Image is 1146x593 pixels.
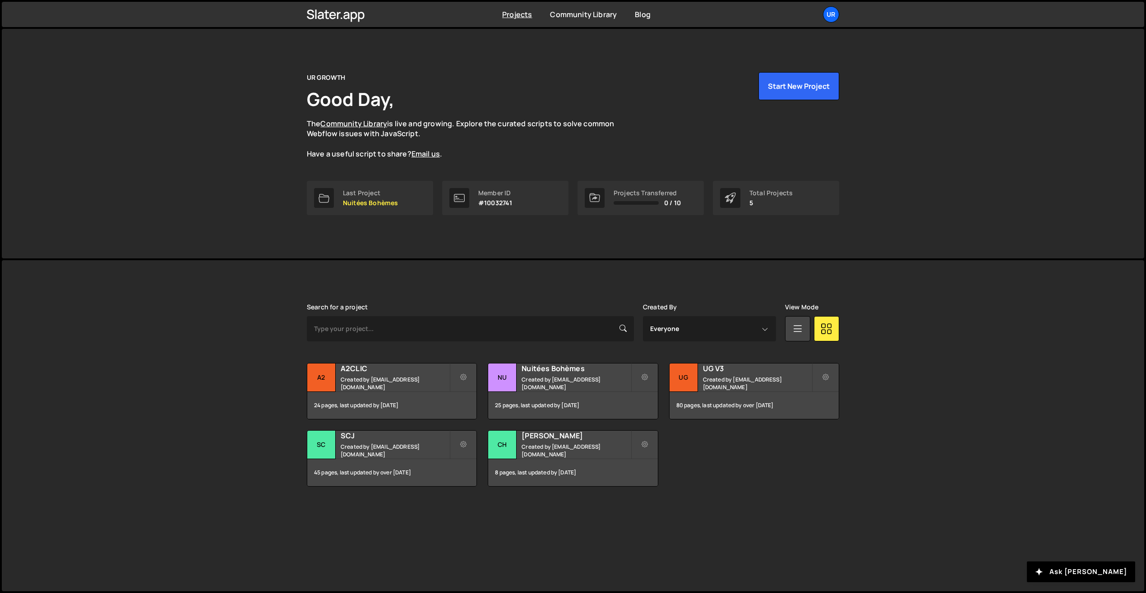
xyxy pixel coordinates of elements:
a: Community Library [550,9,617,19]
h2: Nuitées Bohèmes [522,363,630,373]
p: The is live and growing. Explore the curated scripts to solve common Webflow issues with JavaScri... [307,119,632,159]
a: Nu Nuitées Bohèmes Created by [EMAIL_ADDRESS][DOMAIN_NAME] 25 pages, last updated by [DATE] [488,363,658,419]
a: Ch [PERSON_NAME] Created by [EMAIL_ADDRESS][DOMAIN_NAME] 8 pages, last updated by [DATE] [488,430,658,487]
a: A2 A2CLIC Created by [EMAIL_ADDRESS][DOMAIN_NAME] 24 pages, last updated by [DATE] [307,363,477,419]
a: UR [823,6,839,23]
div: Nu [488,363,517,392]
div: 8 pages, last updated by [DATE] [488,459,657,486]
a: Email us [411,149,440,159]
small: Created by [EMAIL_ADDRESS][DOMAIN_NAME] [522,376,630,391]
div: 80 pages, last updated by over [DATE] [670,392,839,419]
a: SC SCJ Created by [EMAIL_ADDRESS][DOMAIN_NAME] 45 pages, last updated by over [DATE] [307,430,477,487]
div: UR GROWTH [307,72,345,83]
div: Ch [488,431,517,459]
button: Start New Project [758,72,839,100]
h2: UG V3 [703,363,812,373]
div: 24 pages, last updated by [DATE] [307,392,476,419]
span: 0 / 10 [664,199,681,207]
div: Last Project [343,189,398,197]
div: SC [307,431,336,459]
label: Created By [643,303,677,311]
div: UG [670,363,698,392]
label: View Mode [785,303,818,311]
input: Type your project... [307,316,634,341]
div: A2 [307,363,336,392]
h2: SCJ [341,431,449,441]
p: 5 [749,199,793,207]
h2: [PERSON_NAME] [522,431,630,441]
h1: Good Day, [307,87,394,111]
div: Member ID [478,189,512,197]
div: Total Projects [749,189,793,197]
a: Projects [502,9,532,19]
small: Created by [EMAIL_ADDRESS][DOMAIN_NAME] [341,376,449,391]
h2: A2CLIC [341,363,449,373]
div: 25 pages, last updated by [DATE] [488,392,657,419]
p: Nuitées Bohèmes [343,199,398,207]
a: UG UG V3 Created by [EMAIL_ADDRESS][DOMAIN_NAME] 80 pages, last updated by over [DATE] [669,363,839,419]
a: Blog [635,9,651,19]
small: Created by [EMAIL_ADDRESS][DOMAIN_NAME] [703,376,812,391]
p: #10032741 [478,199,512,207]
div: 45 pages, last updated by over [DATE] [307,459,476,486]
div: Projects Transferred [614,189,681,197]
label: Search for a project [307,303,368,311]
a: Community Library [320,119,387,129]
small: Created by [EMAIL_ADDRESS][DOMAIN_NAME] [341,443,449,458]
button: Ask [PERSON_NAME] [1027,561,1135,582]
a: Last Project Nuitées Bohèmes [307,181,433,215]
small: Created by [EMAIL_ADDRESS][DOMAIN_NAME] [522,443,630,458]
